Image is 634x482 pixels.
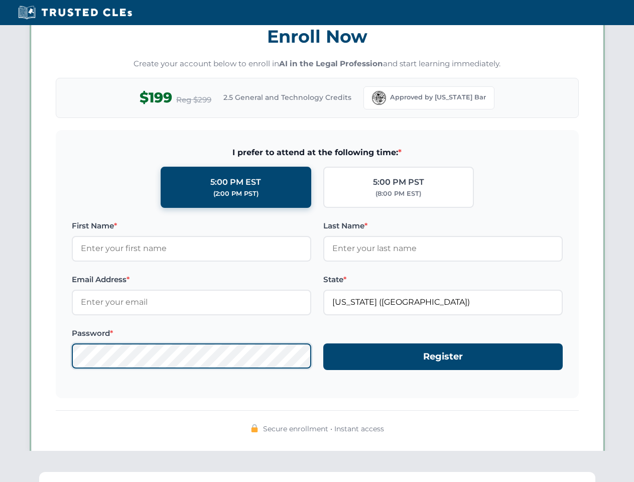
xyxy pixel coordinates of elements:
[56,58,579,70] p: Create your account below to enroll in and start learning immediately.
[323,343,563,370] button: Register
[372,91,386,105] img: Florida Bar
[15,5,135,20] img: Trusted CLEs
[72,236,311,261] input: Enter your first name
[213,189,259,199] div: (2:00 PM PST)
[323,274,563,286] label: State
[176,94,211,106] span: Reg $299
[373,176,424,189] div: 5:00 PM PST
[72,327,311,339] label: Password
[72,146,563,159] span: I prefer to attend at the following time:
[72,290,311,315] input: Enter your email
[375,189,421,199] div: (8:00 PM EST)
[390,92,486,102] span: Approved by [US_STATE] Bar
[56,21,579,52] h3: Enroll Now
[210,176,261,189] div: 5:00 PM EST
[250,424,259,432] img: 🔒
[72,220,311,232] label: First Name
[72,274,311,286] label: Email Address
[140,86,172,109] span: $199
[323,290,563,315] input: Florida (FL)
[263,423,384,434] span: Secure enrollment • Instant access
[323,236,563,261] input: Enter your last name
[223,92,351,103] span: 2.5 General and Technology Credits
[323,220,563,232] label: Last Name
[279,59,383,68] strong: AI in the Legal Profession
